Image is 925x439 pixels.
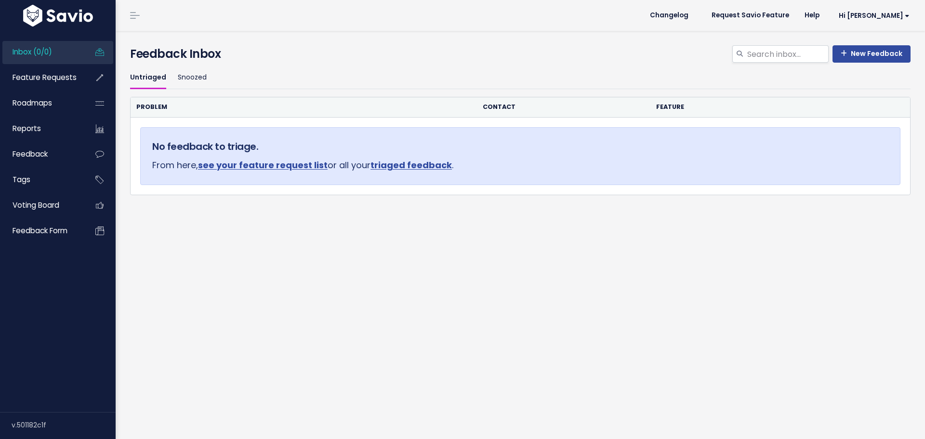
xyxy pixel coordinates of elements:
[13,47,52,57] span: Inbox (0/0)
[152,158,888,173] p: From here, or all your .
[2,118,80,140] a: Reports
[13,98,52,108] span: Roadmaps
[370,159,452,171] a: triaged feedback
[746,45,829,63] input: Search inbox...
[13,200,59,210] span: Voting Board
[21,5,95,27] img: logo-white.9d6f32f41409.svg
[130,45,911,63] h4: Feedback Inbox
[2,169,80,191] a: Tags
[178,67,207,89] a: Snoozed
[198,159,328,171] a: see your feature request list
[797,8,827,23] a: Help
[13,149,48,159] span: Feedback
[2,41,80,63] a: Inbox (0/0)
[650,12,688,19] span: Changelog
[13,72,77,82] span: Feature Requests
[704,8,797,23] a: Request Savio Feature
[13,226,67,236] span: Feedback form
[2,143,80,165] a: Feedback
[2,67,80,89] a: Feature Requests
[152,139,888,154] h5: No feedback to triage.
[2,92,80,114] a: Roadmaps
[131,97,477,117] th: Problem
[832,45,911,63] a: New Feedback
[650,97,867,117] th: Feature
[130,67,166,89] a: Untriaged
[477,97,650,117] th: Contact
[2,194,80,216] a: Voting Board
[839,12,910,19] span: Hi [PERSON_NAME]
[827,8,917,23] a: Hi [PERSON_NAME]
[130,67,911,89] ul: Filter feature requests
[13,174,30,185] span: Tags
[12,412,116,438] div: v.501182c1f
[2,220,80,242] a: Feedback form
[13,123,41,133] span: Reports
